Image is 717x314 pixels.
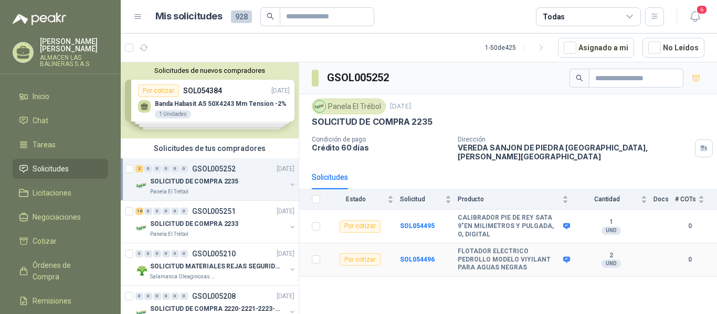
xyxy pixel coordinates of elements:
a: Remisiones [13,291,108,311]
b: 0 [675,221,704,231]
p: SOLICITUD MATERIALES REJAS SEGURIDAD - OFICINA [150,262,281,272]
a: Negociaciones [13,207,108,227]
p: ALMACEN LAS BALINERAS S.A.S [40,55,108,67]
p: SOLICITUD DE COMPRA 2220-2221-2223-2224 [150,304,281,314]
p: VEREDA SANJON DE PIEDRA [GEOGRAPHIC_DATA] , [PERSON_NAME][GEOGRAPHIC_DATA] [458,143,691,161]
p: GSOL005210 [192,250,236,257]
button: 6 [686,7,704,26]
div: 18 [135,208,143,215]
div: 0 [144,208,152,215]
a: Inicio [13,86,108,106]
a: Órdenes de Compra [13,255,108,287]
span: Órdenes de Compra [33,259,98,283]
div: Todas [543,11,565,23]
span: Cotizar [33,235,57,247]
p: SOLICITUD DE COMPRA 2233 [150,219,238,229]
b: FLOTADOR ELECTRICO PEDROLLO MODELO VIYILANT PARA AGUAS NEGRAS [458,247,561,272]
div: 2 [135,165,143,172]
span: search [267,13,274,20]
span: 928 [231,10,252,23]
div: Por cotizar [340,253,381,266]
img: Company Logo [135,222,148,234]
a: Solicitudes [13,159,108,179]
img: Company Logo [135,264,148,277]
b: 2 [575,252,647,260]
span: Producto [458,196,560,203]
span: Negociaciones [33,211,81,223]
a: 2 0 0 0 0 0 GSOL005252[DATE] Company LogoSOLICITUD DE COMPRA 2235Panela El Trébol [135,163,297,196]
a: Licitaciones [13,183,108,203]
th: Solicitud [400,189,458,210]
p: [DATE] [390,102,411,112]
span: # COTs [675,196,696,203]
div: 1 - 50 de 425 [485,39,550,56]
span: Solicitudes [33,163,69,175]
span: Tareas [33,139,56,150]
p: GSOL005252 [192,165,236,172]
div: 0 [180,208,188,215]
p: [DATE] [277,291,294,301]
div: 0 [171,250,179,257]
div: 0 [153,293,161,300]
div: 0 [153,165,161,172]
th: Producto [458,189,575,210]
a: 0 0 0 0 0 0 GSOL005210[DATE] Company LogoSOLICITUD MATERIALES REJAS SEGURIDAD - OFICINASalamanca ... [135,247,297,281]
th: # COTs [675,189,717,210]
span: Licitaciones [33,187,71,199]
div: 0 [135,250,143,257]
p: Condición de pago [312,136,449,143]
div: 0 [144,165,152,172]
div: 0 [135,293,143,300]
a: Cotizar [13,231,108,251]
div: 0 [171,293,179,300]
span: Chat [33,115,48,126]
div: Solicitudes de tus compradores [121,138,299,158]
p: Panela El Trébol [150,230,188,239]
button: Asignado a mi [558,38,634,58]
div: 0 [180,293,188,300]
div: 0 [171,165,179,172]
h1: Mis solicitudes [155,9,223,24]
div: 0 [180,165,188,172]
a: SOL054495 [400,222,435,230]
p: Dirección [458,136,691,143]
b: 0 [675,255,704,265]
p: Panela El Trébol [150,188,188,196]
div: 0 [162,250,170,257]
p: SOLICITUD DE COMPRA 2235 [150,177,238,187]
button: No Leídos [642,38,704,58]
div: 0 [162,208,170,215]
b: 1 [575,218,647,226]
img: Logo peakr [13,13,66,25]
p: Crédito 60 días [312,143,449,152]
span: Remisiones [33,295,71,307]
h3: GSOL005252 [327,70,391,86]
div: 0 [162,293,170,300]
p: [DATE] [277,164,294,174]
a: Tareas [13,135,108,155]
div: 0 [153,250,161,257]
span: Solicitud [400,196,443,203]
div: 0 [144,293,152,300]
div: Panela El Trébol [312,99,386,114]
p: SOLICITUD DE COMPRA 2235 [312,116,433,127]
div: 0 [180,250,188,257]
p: GSOL005251 [192,208,236,215]
button: Solicitudes de nuevos compradores [125,67,294,74]
span: Inicio [33,91,49,102]
div: UND [602,226,621,235]
a: 18 0 0 0 0 0 GSOL005251[DATE] Company LogoSOLICITUD DE COMPRA 2233Panela El Trébol [135,205,297,239]
span: Estado [326,196,385,203]
a: Chat [13,111,108,131]
th: Docs [653,189,675,210]
div: UND [602,259,621,268]
span: Cantidad [575,196,639,203]
p: [PERSON_NAME] [PERSON_NAME] [40,38,108,52]
div: Solicitudes de nuevos compradoresPor cotizarSOL054384[DATE] Banda Habasit A5 50X4243 Mm Tension -... [121,62,299,138]
a: SOL054496 [400,256,435,263]
div: Por cotizar [340,220,381,233]
p: GSOL005208 [192,293,236,300]
span: search [576,74,583,82]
